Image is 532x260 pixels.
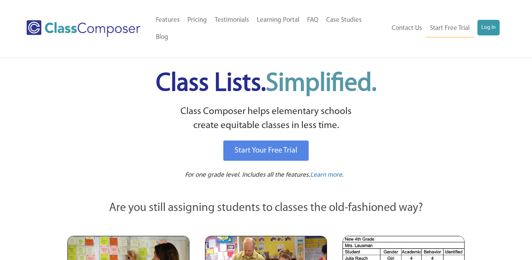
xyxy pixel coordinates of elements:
a: Pricing [184,12,211,29]
span: Learn more. [310,172,344,178]
a: Log In [477,20,500,35]
span: Class Lists. [156,71,376,97]
a: Contact Us [388,20,426,37]
span: Simplified. [266,71,376,97]
p: Class Composer helps elementary schools create equitable classes in less time. [66,105,466,133]
nav: Header Menu [386,20,500,37]
a: Features [152,12,184,29]
a: Case Studies [322,12,366,29]
a: Learning Portal [253,12,303,29]
a: Start Your Free Trial [223,141,309,161]
a: Blog [152,29,172,46]
a: Learn more. [310,170,344,180]
span: For one grade level. Includes all the features. [185,172,310,178]
a: Testimonials [211,12,253,29]
nav: Header Menu [152,12,385,46]
span: Start Your Free Trial [235,147,297,155]
img: Class Composer [27,20,140,37]
a: FAQ [303,12,322,29]
a: Start Free Trial [426,20,474,37]
p: Are you still assigning students to classes the old-fashioned way? [67,200,465,217]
